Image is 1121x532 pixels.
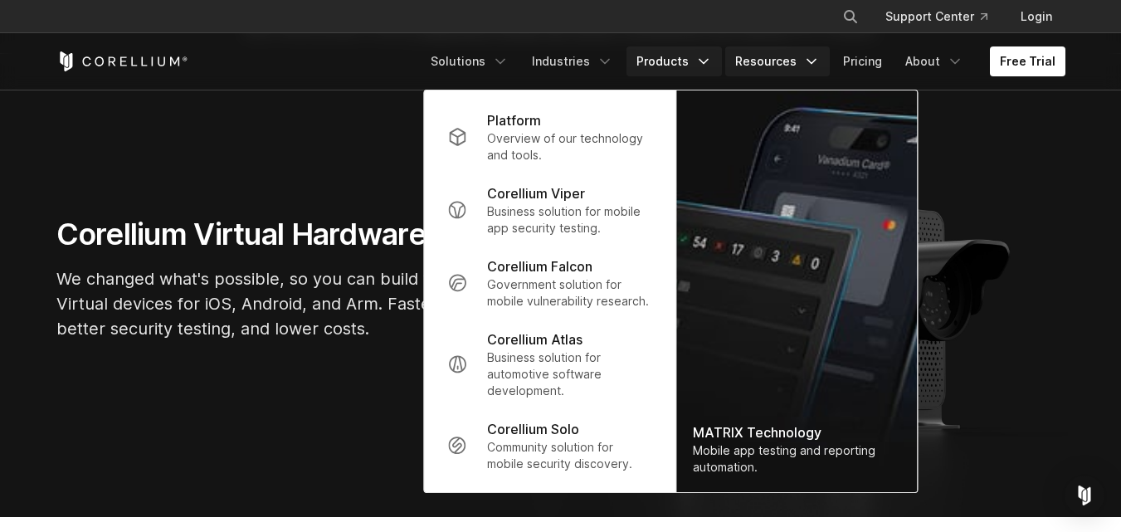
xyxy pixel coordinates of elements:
[487,183,585,203] p: Corellium Viper
[822,2,1065,32] div: Navigation Menu
[421,46,1065,76] div: Navigation Menu
[434,246,665,320] a: Corellium Falcon Government solution for mobile vulnerability research.
[487,419,579,439] p: Corellium Solo
[487,130,652,164] p: Overview of our technology and tools.
[1065,476,1104,515] div: Open Intercom Messenger
[693,422,901,442] div: MATRIX Technology
[836,2,865,32] button: Search
[626,46,722,76] a: Products
[56,266,554,341] p: We changed what's possible, so you can build what's next. Virtual devices for iOS, Android, and A...
[434,409,665,482] a: Corellium Solo Community solution for mobile security discovery.
[487,439,652,472] p: Community solution for mobile security discovery.
[487,256,592,276] p: Corellium Falcon
[487,110,541,130] p: Platform
[434,173,665,246] a: Corellium Viper Business solution for mobile app security testing.
[421,46,519,76] a: Solutions
[895,46,973,76] a: About
[487,329,582,349] p: Corellium Atlas
[56,216,554,253] h1: Corellium Virtual Hardware
[676,90,918,492] img: Matrix_WebNav_1x
[1007,2,1065,32] a: Login
[872,2,1001,32] a: Support Center
[990,46,1065,76] a: Free Trial
[487,203,652,237] p: Business solution for mobile app security testing.
[487,349,652,399] p: Business solution for automotive software development.
[833,46,892,76] a: Pricing
[56,51,188,71] a: Corellium Home
[725,46,830,76] a: Resources
[487,276,652,310] p: Government solution for mobile vulnerability research.
[522,46,623,76] a: Industries
[676,90,918,492] a: MATRIX Technology Mobile app testing and reporting automation.
[693,442,901,476] div: Mobile app testing and reporting automation.
[434,100,665,173] a: Platform Overview of our technology and tools.
[434,320,665,409] a: Corellium Atlas Business solution for automotive software development.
